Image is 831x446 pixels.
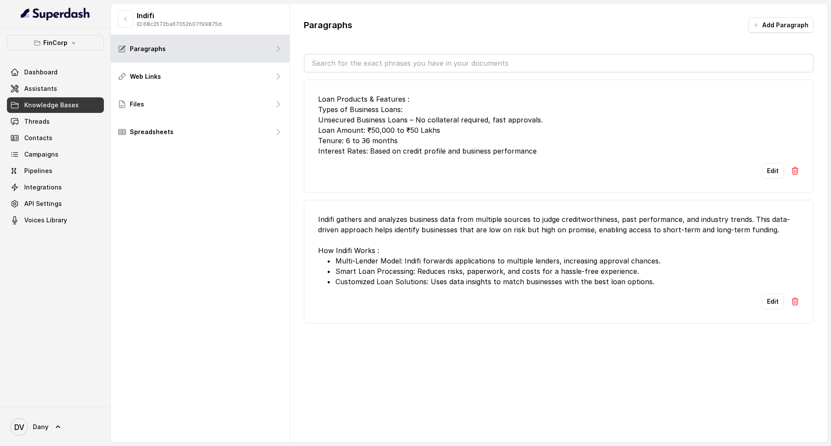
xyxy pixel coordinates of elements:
button: Edit [762,163,784,179]
a: Dashboard [7,64,104,80]
p: Web Links [130,72,161,81]
p: Paragraphs [304,19,352,31]
a: Knowledge Bases [7,97,104,113]
a: Threads [7,114,104,129]
img: Delete [791,167,799,175]
a: Integrations [7,180,104,195]
img: Delete [791,297,799,306]
span: Campaigns [24,150,58,159]
img: light.svg [21,7,90,21]
p: Paragraphs [130,45,166,53]
span: Pipelines [24,167,52,175]
a: Campaigns [7,147,104,162]
a: Voices Library [7,212,104,228]
a: Pipelines [7,163,104,179]
p: FinCorp [43,38,68,48]
text: DV [14,423,24,432]
a: Dany [7,415,104,439]
a: API Settings [7,196,104,212]
span: Knowledge Bases [24,101,79,109]
span: Assistants [24,84,57,93]
p: Files [130,100,144,109]
p: Indifi [137,10,222,21]
span: Integrations [24,183,62,192]
div: Loan Products & Features : Types of Business Loans: Unsecured Business Loans – No collateral requ... [318,94,799,156]
input: Search for the exact phrases you have in your documents [305,55,813,72]
span: API Settings [24,199,62,208]
a: Contacts [7,130,104,146]
button: FinCorp [7,35,104,51]
span: Voices Library [24,216,67,225]
span: Dany [33,423,48,431]
button: Edit [762,294,784,309]
span: Dashboard [24,68,58,77]
p: Spreadsheets [130,128,174,136]
div: Indifi gathers and analyzes business data from multiple sources to judge creditworthiness, past p... [318,214,799,287]
span: Threads [24,117,50,126]
span: Contacts [24,134,52,142]
p: ID: 68c2572ba67052b07f99875d [137,21,222,28]
a: Assistants [7,81,104,96]
button: Add Paragraph [748,17,814,33]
